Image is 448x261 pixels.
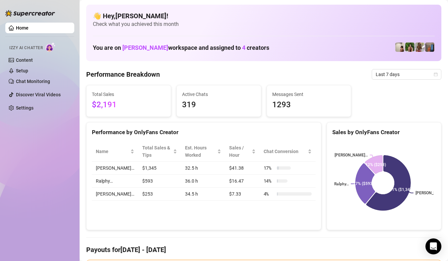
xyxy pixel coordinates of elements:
img: Ralphy [395,43,405,52]
img: AI Chatter [45,42,56,52]
span: Total Sales [92,91,165,98]
td: 34.5 h [181,188,225,201]
span: Active Chats [182,91,256,98]
td: 36.0 h [181,175,225,188]
span: [PERSON_NAME] [122,44,168,51]
span: Name [96,148,129,155]
span: Check what you achieved this month [93,21,435,28]
td: 32.5 h [181,162,225,175]
a: Setup [16,68,28,73]
a: Chat Monitoring [16,79,50,84]
h1: You are on workspace and assigned to creators [93,44,269,51]
th: Chat Conversion [260,141,316,162]
span: $2,191 [92,99,165,111]
span: calendar [434,72,438,76]
span: 319 [182,99,256,111]
a: Discover Viral Videos [16,92,61,97]
span: Total Sales & Tips [142,144,172,159]
td: $7.33 [225,188,260,201]
td: $253 [138,188,181,201]
div: Open Intercom Messenger [425,238,441,254]
div: Sales by OnlyFans Creator [332,128,436,137]
td: $16.47 [225,175,260,188]
span: Sales / Hour [229,144,250,159]
th: Sales / Hour [225,141,260,162]
td: [PERSON_NAME]… [92,188,138,201]
span: 17 % [264,164,274,172]
span: Messages Sent [272,91,346,98]
h4: 👋 Hey, [PERSON_NAME] ! [93,11,435,21]
text: Ralphy… [334,182,349,186]
text: [PERSON_NAME]… [335,153,368,157]
div: Est. Hours Worked [185,144,216,159]
td: $41.38 [225,162,260,175]
a: Content [16,57,33,63]
span: 4 [242,44,245,51]
span: Izzy AI Chatter [9,45,43,51]
span: Chat Conversion [264,148,306,155]
td: Ralphy… [92,175,138,188]
span: 1293 [272,99,346,111]
th: Name [92,141,138,162]
span: 14 % [264,177,274,185]
h4: Payouts for [DATE] - [DATE] [86,245,441,254]
h4: Performance Breakdown [86,70,160,79]
td: [PERSON_NAME]… [92,162,138,175]
div: Performance by OnlyFans Creator [92,128,316,137]
th: Total Sales & Tips [138,141,181,162]
img: Nathaniel [415,43,424,52]
img: Wayne [425,43,434,52]
a: Settings [16,105,33,111]
img: Nathaniel [405,43,415,52]
a: Home [16,25,29,31]
img: logo-BBDzfeDw.svg [5,10,55,17]
span: 4 % [264,190,274,198]
td: $1,345 [138,162,181,175]
span: Last 7 days [376,69,437,79]
td: $593 [138,175,181,188]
